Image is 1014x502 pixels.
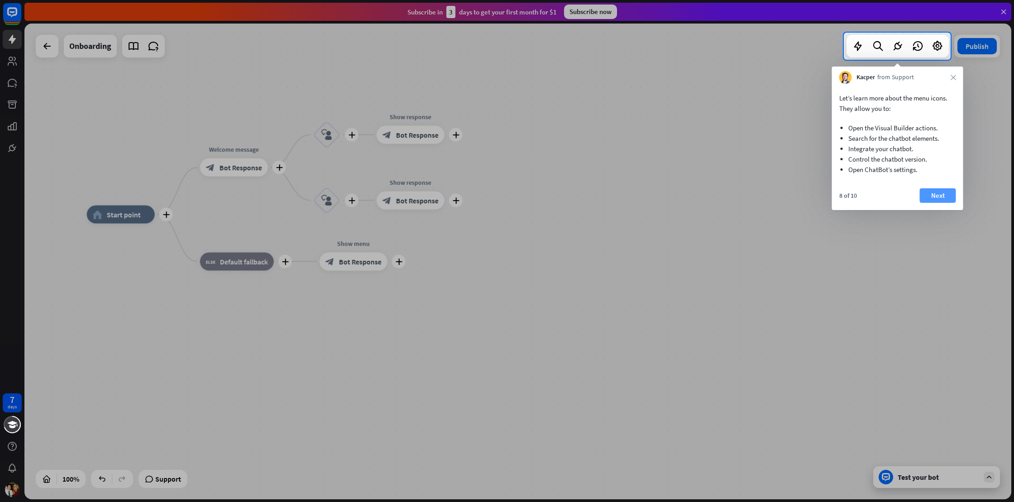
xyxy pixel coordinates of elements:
[848,133,947,143] li: Search for the chatbot elements.
[848,154,947,164] li: Control the chatbot version.
[7,4,34,31] button: Open LiveChat chat widget
[856,73,875,82] span: Kacper
[848,164,947,175] li: Open ChatBot’s settings.
[877,73,914,82] span: from Support
[848,123,947,133] li: Open the Visual Builder actions.
[848,143,947,154] li: Integrate your chatbot.
[839,191,857,200] div: 8 of 10
[839,93,956,114] p: Let’s learn more about the menu icons. They allow you to:
[920,188,956,203] button: Next
[951,75,956,80] i: close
